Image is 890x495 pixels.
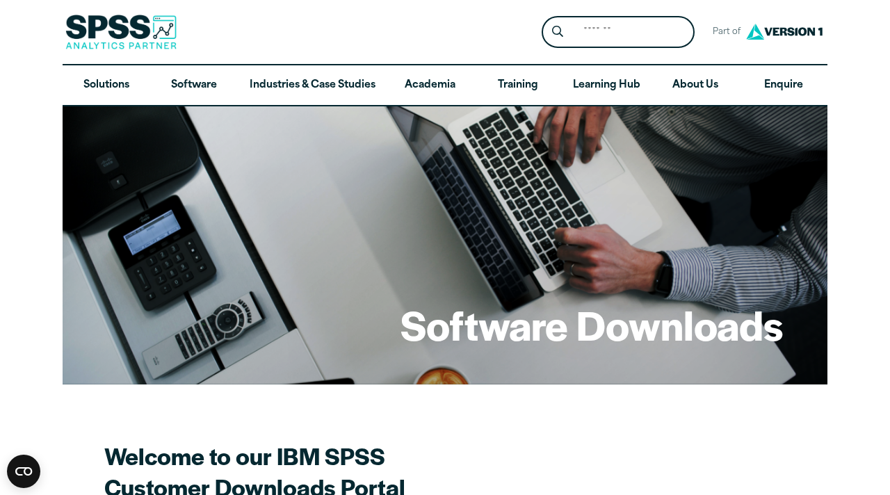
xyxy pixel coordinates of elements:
[65,15,177,49] img: SPSS Analytics Partner
[545,19,571,45] button: Search magnifying glass icon
[400,298,783,352] h1: Software Downloads
[562,65,652,106] a: Learning Hub
[387,65,474,106] a: Academia
[63,65,150,106] a: Solutions
[652,65,739,106] a: About Us
[743,19,826,44] img: Version1 Logo
[552,26,563,38] svg: Search magnifying glass icon
[150,65,238,106] a: Software
[706,22,743,42] span: Part of
[238,65,387,106] a: Industries & Case Studies
[7,455,40,488] button: Open CMP widget
[63,65,827,106] nav: Desktop version of site main menu
[474,65,562,106] a: Training
[740,65,827,106] a: Enquire
[542,16,695,49] form: Site Header Search Form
